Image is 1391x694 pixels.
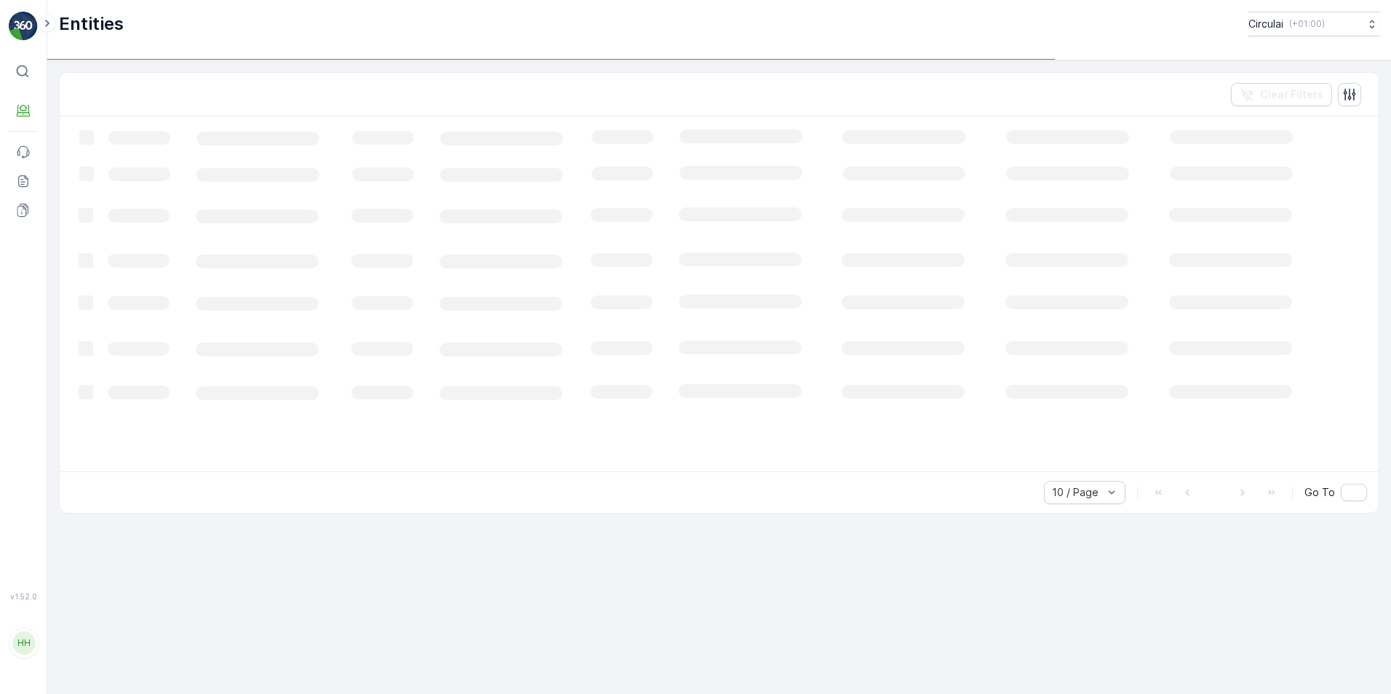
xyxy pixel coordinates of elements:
[9,592,38,601] span: v 1.52.0
[1304,485,1335,500] span: Go To
[1248,17,1283,31] p: Circulai
[9,12,38,41] img: logo
[59,12,124,36] p: Entities
[1260,87,1323,102] p: Clear Filters
[12,631,36,655] div: HH
[9,604,38,682] button: HH
[1248,12,1379,36] button: Circulai(+01:00)
[1231,83,1332,106] button: Clear Filters
[1289,18,1325,30] p: ( +01:00 )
